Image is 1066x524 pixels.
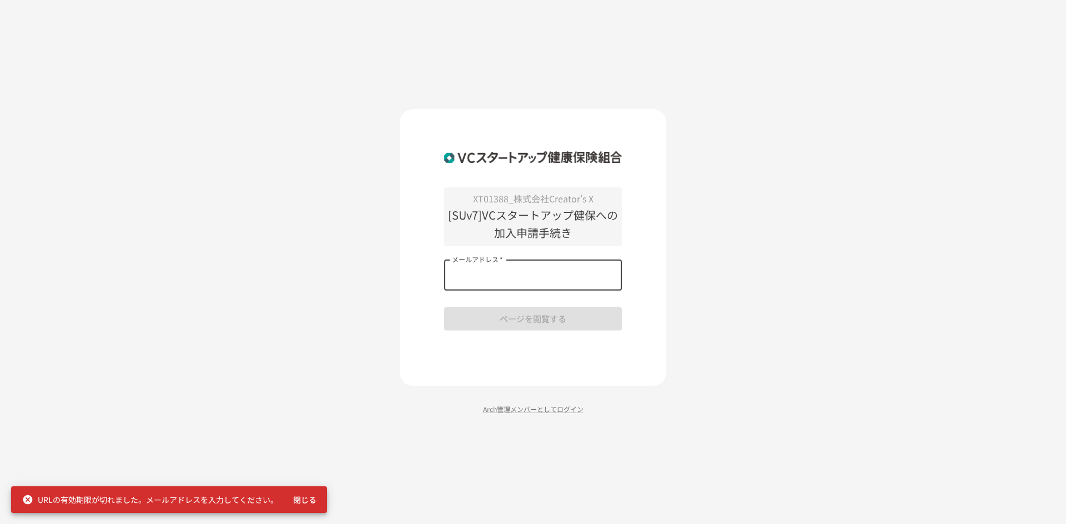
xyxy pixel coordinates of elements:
label: メールアドレス [452,255,503,264]
p: XT01388_株式会社Creator's X [444,192,622,206]
div: URLの有効期限が切れました。メールアドレスを入力してください。 [22,490,278,510]
button: 閉じる [287,490,323,510]
p: Arch管理メンバーとしてログイン [400,404,666,414]
p: [SUv7]VCスタートアップ健保への加入申請手続き [444,206,622,242]
img: ZDfHsVrhrXUoWEWGWYf8C4Fv4dEjYTEDCNvmL73B7ox [444,143,622,171]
